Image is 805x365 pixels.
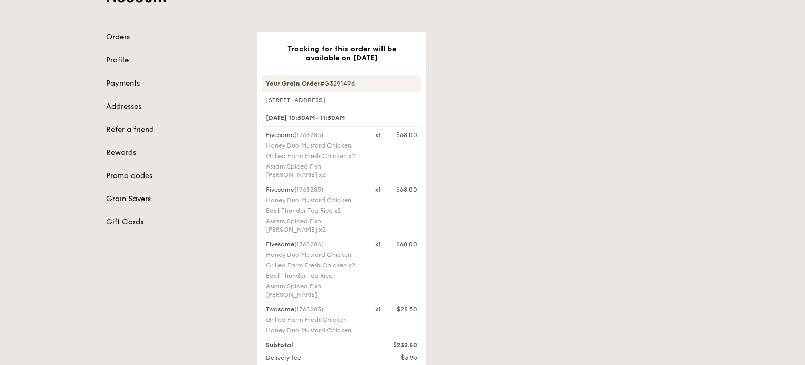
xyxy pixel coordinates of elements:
div: x1 [375,131,381,139]
div: Grilled Farm Fresh Chicken x2 [266,261,363,269]
div: $3.95 [369,353,424,362]
div: Honey Duo Mustard Chicken [266,326,363,335]
div: [STREET_ADDRESS] [262,96,421,105]
h3: Tracking for this order will be available on [DATE] [274,45,409,62]
div: Basil Thunder Tea Rice x2 [266,206,363,215]
div: $28.50 [397,305,417,314]
div: [DATE] 10:30AM–11:30AM [262,109,421,127]
div: $68.00 [396,240,417,248]
div: $232.50 [369,341,424,349]
a: Addresses [106,101,245,112]
a: Promo codes [106,171,245,181]
div: Fivesome [266,185,363,194]
div: $68.00 [396,131,417,139]
div: Fivesome [266,240,363,248]
div: Delivery fee [260,353,369,362]
div: Honey Duo Mustard Chicken [266,196,363,204]
a: Profile [106,55,245,66]
a: Refer a friend [106,124,245,135]
span: (1763286) [294,131,323,139]
a: Payments [106,78,245,89]
div: Twosome [266,305,363,314]
div: $68.00 [396,185,417,194]
div: Honey Duo Mustard Chicken [266,251,363,259]
div: Basil Thunder Tea Rice [266,272,363,280]
div: Grilled Farm Fresh Chicken [266,316,363,324]
span: (1763283) [294,306,323,313]
div: Assam Spiced Fish [PERSON_NAME] x2 [266,162,363,179]
strong: Your Grain Order [266,80,320,87]
a: Gift Cards [106,217,245,227]
a: Grain Savers [106,194,245,204]
span: (1763284) [294,241,324,248]
div: x1 [375,185,381,194]
div: Grilled Farm Fresh Chicken x2 [266,152,363,160]
div: x1 [375,240,381,248]
div: Subtotal [260,341,369,349]
a: Orders [106,32,245,43]
div: Assam Spiced Fish [PERSON_NAME] [266,282,363,299]
div: #G3291496 [262,75,421,92]
div: Honey Duo Mustard Chicken [266,141,363,150]
a: Rewards [106,148,245,158]
span: (1763285) [294,186,323,193]
div: Assam Spiced Fish [PERSON_NAME] x2 [266,217,363,234]
div: x1 [375,305,381,314]
div: Fivesome [266,131,363,139]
